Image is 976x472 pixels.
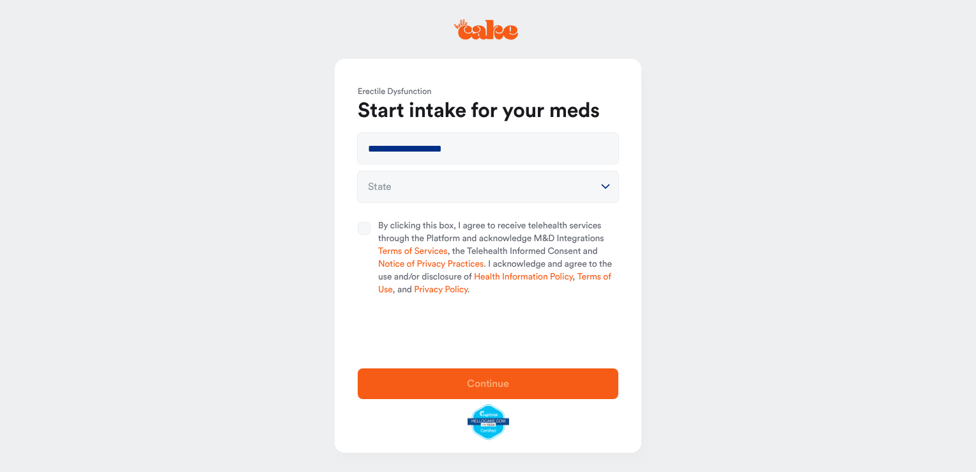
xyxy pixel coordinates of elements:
[358,368,618,399] button: Continue
[378,260,484,269] a: Notice of Privacy Practices
[378,220,618,297] span: By clicking this box, I agree to receive telehealth services through the Platform and acknowledge...
[378,272,611,294] a: Terms of Use
[474,272,572,281] a: Health Information Policy
[467,379,509,389] span: Continue
[468,404,509,440] img: legit-script-certified.png
[358,98,618,124] h1: Start intake for your meds
[414,285,467,294] a: Privacy Policy
[378,247,447,256] a: Terms of Services
[358,222,370,235] button: By clicking this box, I agree to receive telehealth services through the Platform and acknowledge...
[358,86,618,98] div: Erectile Dysfunction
